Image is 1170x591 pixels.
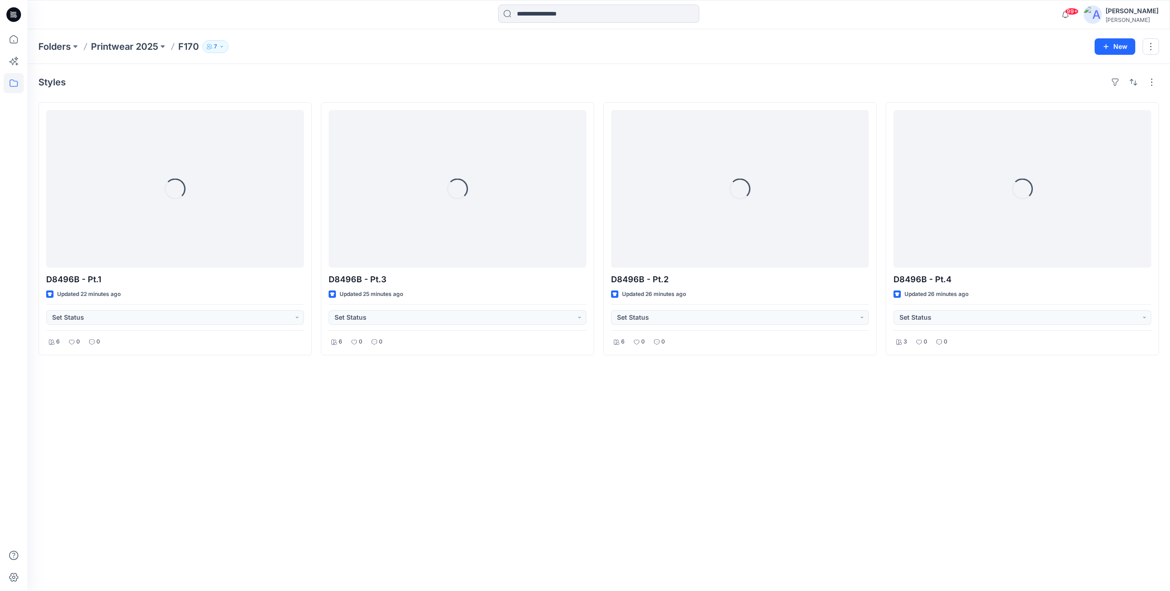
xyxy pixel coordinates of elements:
p: 3 [904,337,907,347]
div: [PERSON_NAME] [1106,5,1159,16]
div: [PERSON_NAME] [1106,16,1159,23]
button: 7 [202,40,229,53]
p: D8496B - Pt.3 [329,273,586,286]
p: 0 [944,337,947,347]
p: 0 [96,337,100,347]
p: 6 [56,337,60,347]
p: 0 [661,337,665,347]
span: 99+ [1065,8,1079,15]
p: D8496B - Pt.2 [611,273,869,286]
p: F170 [178,40,199,53]
p: 0 [641,337,645,347]
p: 0 [379,337,383,347]
p: 0 [76,337,80,347]
p: 7 [214,42,217,52]
p: D8496B - Pt.4 [893,273,1151,286]
a: Folders [38,40,71,53]
p: Updated 25 minutes ago [340,290,403,299]
p: 0 [359,337,362,347]
p: Updated 26 minutes ago [622,290,686,299]
p: 6 [339,337,342,347]
h4: Styles [38,77,66,88]
p: 0 [924,337,927,347]
p: Updated 26 minutes ago [904,290,968,299]
p: D8496B - Pt.1 [46,273,304,286]
p: 6 [621,337,625,347]
button: New [1095,38,1135,55]
img: avatar [1084,5,1102,24]
a: Printwear 2025 [91,40,158,53]
p: Updated 22 minutes ago [57,290,121,299]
